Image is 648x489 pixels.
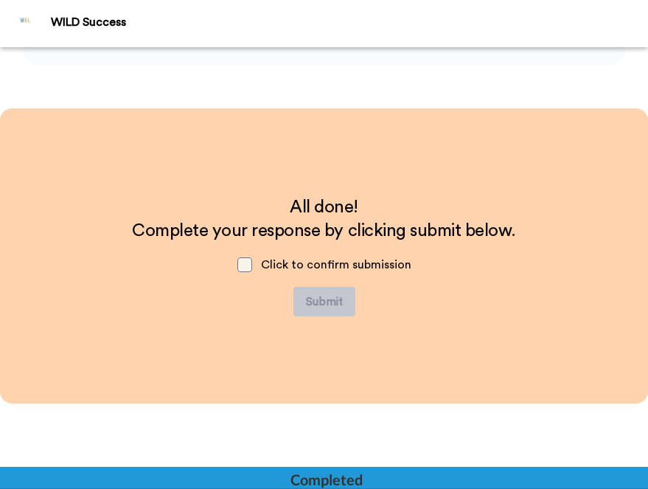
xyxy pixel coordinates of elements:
[261,259,411,271] span: Click to confirm submission
[51,15,647,30] div: WILD Success
[132,222,516,240] span: Complete your response by clicking submit below.
[290,198,358,216] span: All done!
[293,287,355,316] button: Submit
[8,6,43,41] img: Profile Image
